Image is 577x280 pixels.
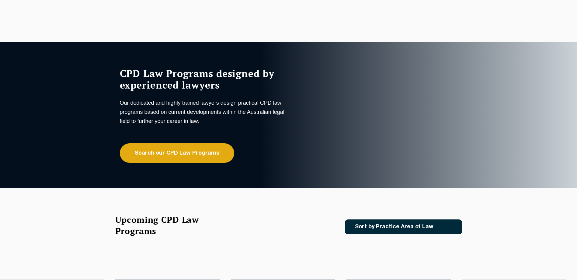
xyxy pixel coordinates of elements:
h2: Upcoming CPD Law Programs [115,214,214,236]
img: Icon [443,224,450,229]
p: Our dedicated and highly trained lawyers design practical CPD law programs based on current devel... [120,98,287,126]
a: Search our CPD Law Programs [120,143,234,163]
a: Sort by Practice Area of Law [345,219,462,234]
h1: CPD Law Programs designed by experienced lawyers [120,68,287,91]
